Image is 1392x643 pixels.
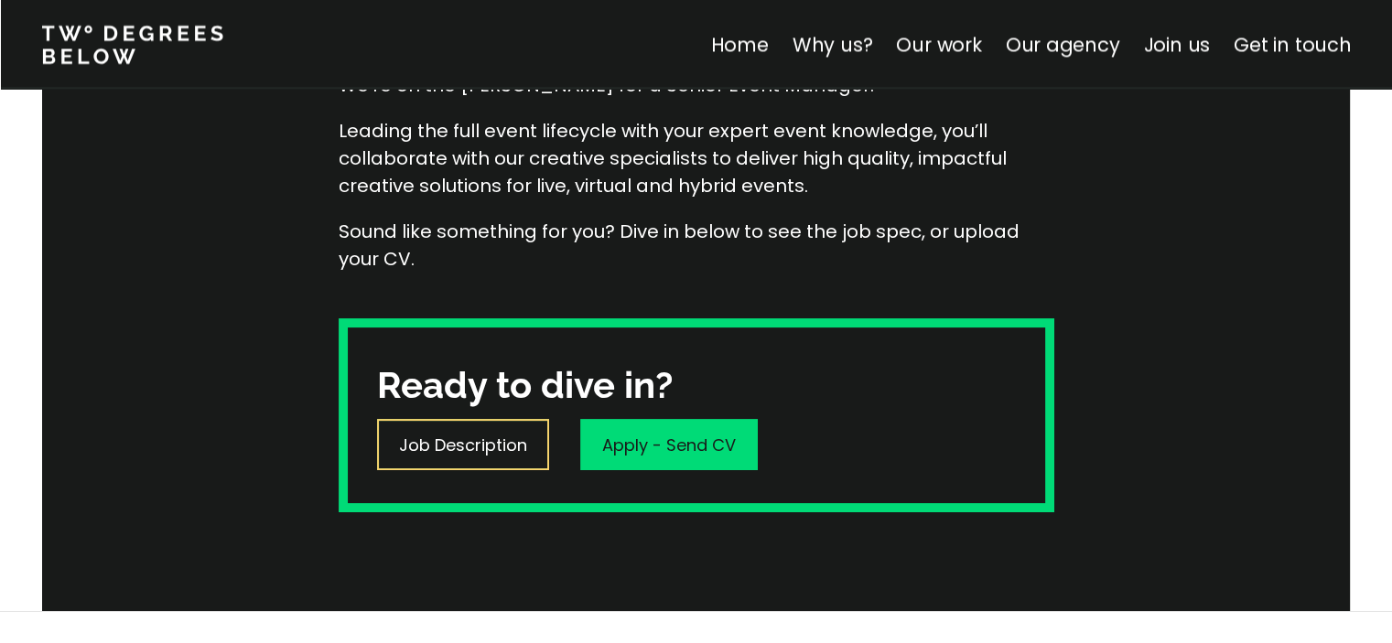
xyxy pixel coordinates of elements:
a: Job Description [377,419,549,470]
p: Job Description [399,433,527,457]
p: Leading the full event lifecycle with your expert event knowledge, you’ll collaborate with our cr... [339,117,1054,199]
a: Get in touch [1234,31,1351,58]
h3: Ready to dive in? [377,360,673,410]
a: Why us? [792,31,872,58]
a: Apply - Send CV [580,419,758,470]
p: Sound like something for you? Dive in below to see the job spec, or upload your CV. [339,218,1054,273]
p: Apply - Send CV [602,433,736,457]
a: Our agency [1005,31,1119,58]
a: Home [710,31,768,58]
a: Join us [1143,31,1210,58]
a: Our work [896,31,981,58]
